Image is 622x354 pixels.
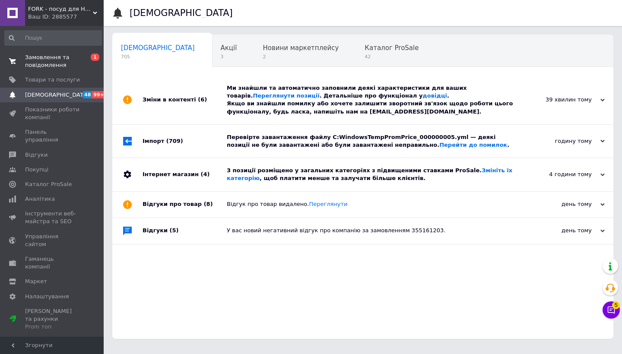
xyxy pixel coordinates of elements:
div: Відгук про товар видалено. [227,200,518,208]
div: день тому [518,200,605,208]
span: Каталог ProSale [25,180,72,188]
span: (8) [204,201,213,207]
span: [DEMOGRAPHIC_DATA] [25,91,89,99]
span: Налаштування [25,293,69,300]
div: Відгуки про товар [143,192,227,218]
span: 5 [612,301,620,309]
div: Перевірте завантаження файлу C:WindowsTempPromPrice_000000005.yml — деякі позиції не були заванта... [227,133,518,149]
span: [DEMOGRAPHIC_DATA] [121,44,195,52]
a: Переглянути [309,201,347,207]
span: Замовлення та повідомлення [25,54,80,69]
span: Управління сайтом [25,233,80,248]
span: 48 [82,91,92,98]
span: Акції [221,44,237,52]
span: Показники роботи компанії [25,106,80,121]
span: Панель управління [25,128,80,144]
div: У вас новий негативний відгук про компанію за замовленням 355161203. [227,227,518,234]
span: Аналітика [25,195,55,203]
div: Відгуки [143,218,227,244]
span: [PERSON_NAME] та рахунки [25,307,80,331]
span: 1 [91,54,99,61]
span: Покупці [25,166,48,174]
div: 4 години тому [518,171,605,178]
span: Гаманець компанії [25,255,80,271]
div: день тому [518,227,605,234]
span: Відгуки [25,151,48,159]
a: Перейти до помилок [439,142,507,148]
div: Інтернет магазин [143,158,227,191]
span: Новини маркетплейсу [263,44,339,52]
span: Інструменти веб-майстра та SEO [25,210,80,225]
div: 3 позиції розміщено у загальних категоріях з підвищеними ставками ProSale. , щоб платити менше та... [227,167,518,182]
div: Prom топ [25,323,80,331]
span: (709) [166,138,183,144]
div: Ми знайшли та автоматично заповнили деякі характеристики для ваших товарів. . Детальніше про функ... [227,84,518,116]
span: Маркет [25,278,47,285]
h1: [DEMOGRAPHIC_DATA] [130,8,233,18]
span: 99+ [92,91,106,98]
span: FORK - посуд для HoReCa [28,5,93,13]
div: Імпорт [143,125,227,158]
span: 42 [365,54,419,60]
button: Чат з покупцем5 [603,301,620,319]
span: Товари та послуги [25,76,80,84]
span: (4) [200,171,209,177]
span: Каталог ProSale [365,44,419,52]
a: довідці [422,92,447,99]
div: Зміни в контенті [143,76,227,124]
span: 705 [121,54,195,60]
div: 39 хвилин тому [518,96,605,104]
span: (5) [170,227,179,234]
div: годину тому [518,137,605,145]
a: Переглянути позиції [253,92,319,99]
span: (6) [198,96,207,103]
div: Ваш ID: 2885577 [28,13,104,21]
span: 3 [221,54,237,60]
span: 2 [263,54,339,60]
input: Пошук [4,30,102,46]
